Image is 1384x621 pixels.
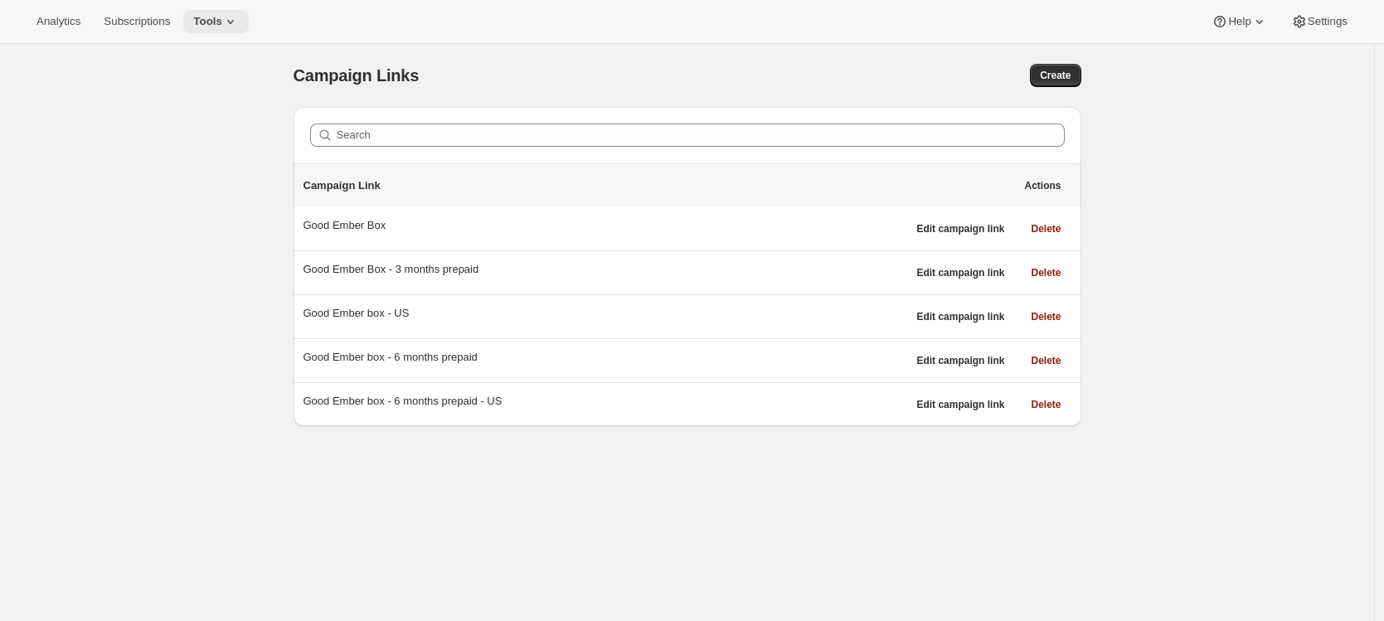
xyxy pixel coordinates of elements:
span: Edit campaign link [916,310,1004,323]
span: Delete [1031,354,1061,367]
div: Good Ember box - US [304,305,907,322]
button: Help [1202,10,1277,33]
span: Edit campaign link [916,398,1004,411]
span: Delete [1031,398,1061,411]
div: Good Ember box - 6 months prepaid - US [304,393,907,410]
button: Delete [1021,261,1071,284]
button: Delete [1021,349,1071,372]
button: Edit campaign link [906,261,1014,284]
button: Create [1030,64,1080,87]
input: Search [337,124,1065,147]
span: Delete [1031,310,1061,323]
span: Help [1228,15,1250,28]
button: Delete [1021,305,1071,328]
span: Settings [1308,15,1348,28]
span: Edit campaign link [916,222,1004,235]
button: Actions [1014,174,1071,197]
p: Campaign Link [304,177,1015,194]
div: Good Ember Box - 3 months prepaid [304,261,907,278]
span: Edit campaign link [916,354,1004,367]
span: Analytics [36,15,80,28]
div: Good Ember box - 6 months prepaid [304,349,907,366]
span: Actions [1024,179,1061,192]
button: Edit campaign link [906,305,1014,328]
span: Subscriptions [104,15,170,28]
button: Subscriptions [94,10,180,33]
button: Edit campaign link [906,217,1014,240]
button: Analytics [27,10,90,33]
span: Edit campaign link [916,266,1004,279]
button: Tools [183,10,249,33]
span: Delete [1031,222,1061,235]
button: Edit campaign link [906,393,1014,416]
span: Campaign Links [294,66,420,85]
button: Settings [1281,10,1357,33]
button: Edit campaign link [906,349,1014,372]
div: Good Ember Box [304,217,907,234]
button: Delete [1021,217,1071,240]
span: Tools [193,15,222,28]
span: Delete [1031,266,1061,279]
span: Create [1040,69,1071,82]
button: Delete [1021,393,1071,416]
